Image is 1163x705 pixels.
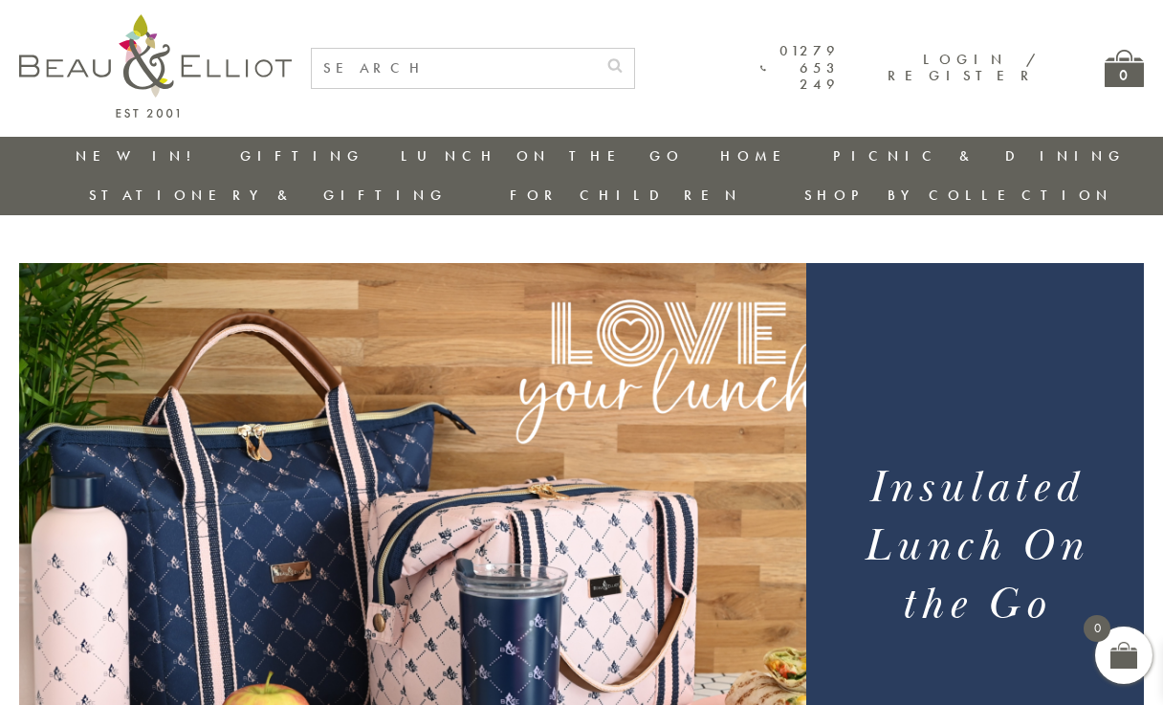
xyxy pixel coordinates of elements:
h1: Insulated Lunch On the Go [823,459,1128,634]
a: Shop by collection [804,186,1113,205]
a: For Children [510,186,742,205]
a: Lunch On The Go [401,146,684,165]
a: 01279 653 249 [760,43,840,93]
a: Stationery & Gifting [89,186,448,205]
a: Login / Register [888,50,1038,85]
a: Home [720,146,797,165]
a: New in! [76,146,204,165]
span: 0 [1084,615,1110,642]
input: SEARCH [312,49,596,88]
a: Picnic & Dining [833,146,1126,165]
a: 0 [1105,50,1144,87]
a: Gifting [240,146,364,165]
img: logo [19,14,292,118]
